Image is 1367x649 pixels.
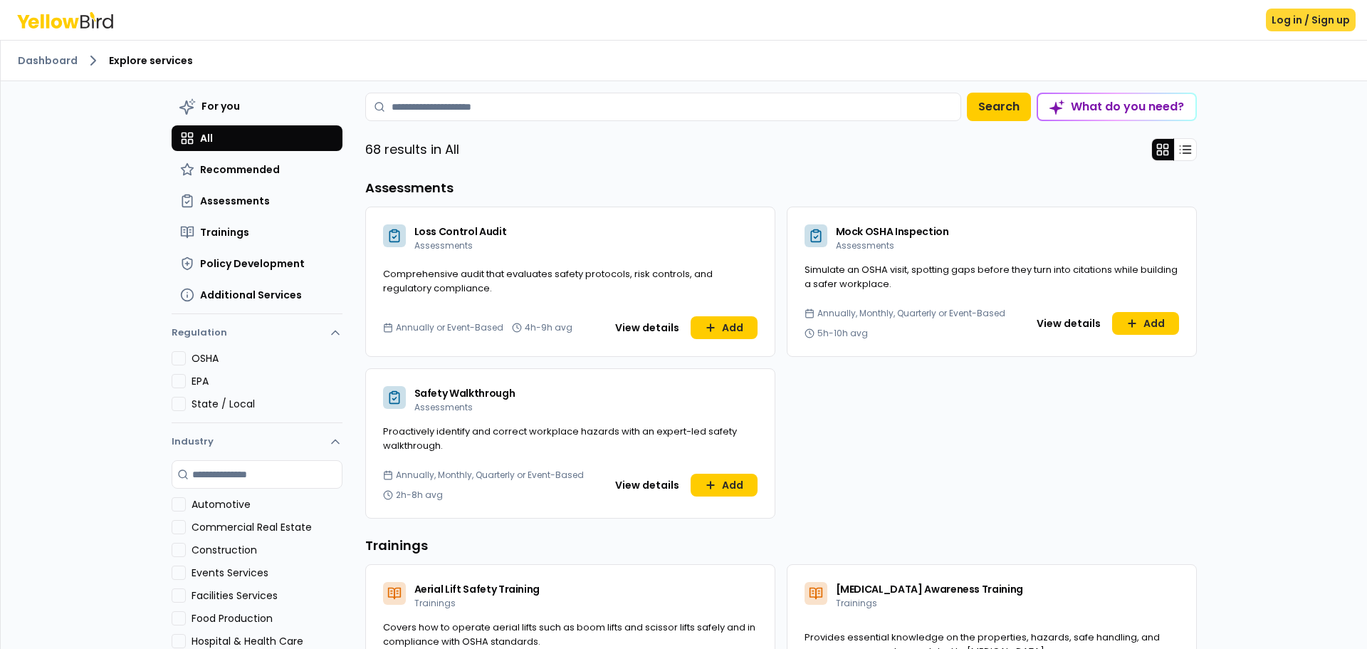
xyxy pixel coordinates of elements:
span: [MEDICAL_DATA] Awareness Training [836,582,1023,596]
button: View details [607,316,688,339]
h3: Assessments [365,178,1197,198]
span: Assessments [414,239,473,251]
button: Policy Development [172,251,342,276]
button: For you [172,93,342,120]
span: Aerial Lift Safety Training [414,582,540,596]
span: For you [201,99,240,113]
button: Recommended [172,157,342,182]
label: Hospital & Health Care [192,634,342,648]
h3: Trainings [365,536,1197,556]
span: 4h-9h avg [525,322,572,333]
span: Assessments [414,401,473,413]
label: OSHA [192,351,342,365]
span: Annually, Monthly, Quarterly or Event-Based [396,469,584,481]
p: 68 results in All [365,140,459,160]
span: Loss Control Audit [414,224,507,239]
span: Covers how to operate aerial lifts such as boom lifts and scissor lifts safely and in compliance ... [383,621,755,648]
button: Search [967,93,1031,121]
div: Regulation [172,351,342,422]
label: State / Local [192,397,342,411]
label: Food Production [192,611,342,625]
button: View details [607,474,688,497]
label: Events Services [192,566,342,580]
button: Assessments [172,188,342,214]
button: Add [691,316,758,339]
span: Additional Services [200,288,302,302]
span: Recommended [200,162,280,177]
button: Industry [172,423,342,460]
button: What do you need? [1037,93,1197,121]
span: Simulate an OSHA visit, spotting gaps before they turn into citations while building a safer work... [805,263,1178,291]
button: Add [1112,312,1179,335]
button: Trainings [172,219,342,245]
label: EPA [192,374,342,388]
button: Regulation [172,320,342,351]
span: Assessments [836,239,894,251]
button: Add [691,474,758,497]
label: Construction [192,543,342,557]
span: Comprehensive audit that evaluates safety protocols, risk controls, and regulatory compliance. [383,267,713,295]
span: 5h-10h avg [817,328,868,339]
span: Policy Development [200,256,305,271]
span: Trainings [836,597,877,609]
span: All [200,131,213,145]
label: Automotive [192,497,342,512]
button: All [172,125,342,151]
div: What do you need? [1038,94,1195,120]
button: Additional Services [172,282,342,308]
span: Assessments [200,194,270,208]
label: Facilities Services [192,588,342,603]
button: View details [1028,312,1109,335]
span: Mock OSHA Inspection [836,224,949,239]
span: Trainings [414,597,456,609]
span: Proactively identify and correct workplace hazards with an expert-led safety walkthrough. [383,425,737,452]
span: Safety Walkthrough [414,386,515,400]
span: Trainings [200,225,249,239]
a: Dashboard [18,53,78,68]
span: 2h-8h avg [396,489,443,501]
span: Explore services [109,53,193,68]
span: Annually, Monthly, Quarterly or Event-Based [817,308,1005,319]
label: Commercial Real Estate [192,520,342,534]
span: Annually or Event-Based [396,322,503,333]
button: Log in / Sign up [1266,9,1356,31]
nav: breadcrumb [18,52,1350,69]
